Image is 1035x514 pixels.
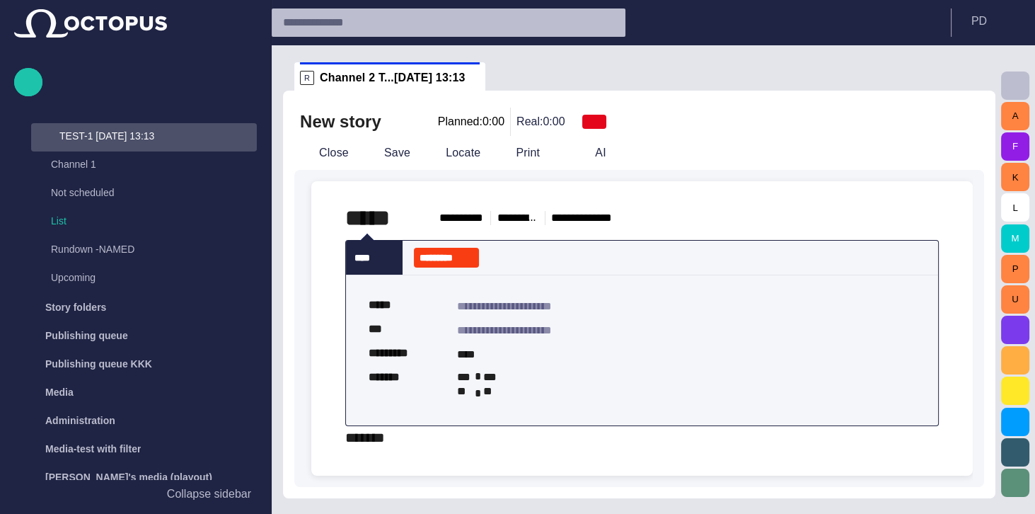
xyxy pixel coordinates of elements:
[14,463,257,491] div: [PERSON_NAME]'s media (playout)
[14,10,257,367] ul: main menu
[1001,102,1029,130] button: A
[1001,285,1029,314] button: U
[1001,193,1029,222] button: L
[1001,255,1029,283] button: P
[167,486,251,503] p: Collapse sidebar
[45,413,115,428] p: Administration
[300,71,314,85] p: R
[51,185,229,200] p: Not scheduled
[45,442,141,456] p: Media-test with filter
[14,378,257,406] div: Media
[320,71,466,85] span: Channel 2 T...[DATE] 13:13
[438,113,504,130] p: Planned: 0:00
[14,480,257,508] button: Collapse sidebar
[421,140,485,166] button: Locate
[45,329,128,343] p: Publishing queue
[516,113,565,130] p: Real: 0:00
[31,123,257,152] div: TEST-1 [DATE] 13:13
[51,242,229,256] p: Rundown -NAMED
[59,129,257,143] p: TEST-1 [DATE] 13:13
[294,140,354,166] button: Close
[23,208,257,236] div: List
[45,357,152,371] p: Publishing queue KKK
[45,470,212,484] p: [PERSON_NAME]'s media (playout)
[51,157,229,171] p: Channel 1
[51,270,229,285] p: Upcoming
[1001,132,1029,161] button: F
[294,62,485,91] div: RChannel 2 T...[DATE] 13:13
[359,140,415,166] button: Save
[45,300,106,314] p: Story folders
[14,9,167,38] img: Octopus News Room
[971,13,987,30] p: P D
[960,8,1027,34] button: PD
[300,110,381,133] h2: New story
[14,435,257,463] div: Media-test with filter
[45,385,74,399] p: Media
[570,140,611,166] button: AI
[1001,163,1029,191] button: K
[491,140,565,166] button: Print
[1001,224,1029,253] button: M
[14,321,257,350] div: Publishing queue
[51,214,257,228] p: List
